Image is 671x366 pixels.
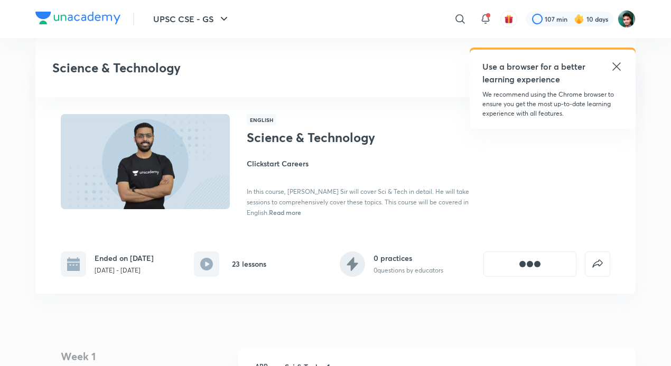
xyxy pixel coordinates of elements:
h4: Week 1 [61,349,230,364]
p: [DATE] - [DATE] [95,266,154,275]
img: streak [574,14,584,24]
button: false [585,251,610,277]
h1: Science & Technology [247,130,420,145]
p: 0 questions by educators [374,266,443,275]
h6: Ended on [DATE] [95,252,154,264]
span: Read more [269,208,301,217]
h4: Clickstart Careers [247,158,483,169]
button: [object Object] [483,251,576,277]
button: avatar [500,11,517,27]
h5: Use a browser for a better learning experience [482,60,588,86]
h6: 0 practices [374,252,443,264]
img: Company Logo [35,12,120,24]
span: English [247,114,276,126]
a: Company Logo [35,12,120,27]
img: Thumbnail [59,113,231,210]
button: UPSC CSE - GS [147,8,237,30]
h6: 23 lessons [232,258,266,269]
p: We recommend using the Chrome browser to ensure you get the most up-to-date learning experience w... [482,90,623,118]
h3: Science & Technology [52,60,466,76]
span: In this course, [PERSON_NAME] Sir will cover Sci & Tech in detail. He will take sessions to compr... [247,187,469,217]
img: Avinash Gupta [618,10,636,28]
img: avatar [504,14,514,24]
